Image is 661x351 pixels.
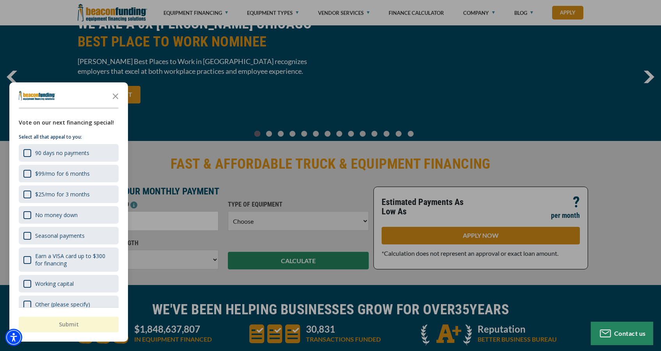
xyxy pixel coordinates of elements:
[19,248,119,272] div: Earn a VISA card up to $300 for financing
[19,227,119,244] div: Seasonal payments
[19,144,119,162] div: 90 days no payments
[19,185,119,203] div: $25/mo for 3 months
[35,149,89,157] div: 90 days no payments
[19,91,55,100] img: Company logo
[19,275,119,292] div: Working capital
[614,330,646,337] span: Contact us
[19,133,119,141] p: Select all that appeal to you:
[19,165,119,182] div: $99/mo for 6 months
[35,301,90,308] div: Other (please specify)
[591,322,653,345] button: Contact us
[35,280,74,287] div: Working capital
[19,206,119,224] div: No money down
[19,317,119,332] button: Submit
[35,191,90,198] div: $25/mo for 3 months
[9,82,128,342] div: Survey
[35,211,78,219] div: No money down
[35,232,85,239] div: Seasonal payments
[19,296,119,313] div: Other (please specify)
[5,329,22,346] div: Accessibility Menu
[108,88,123,103] button: Close the survey
[19,118,119,127] div: Vote on our next financing special!
[35,170,90,177] div: $99/mo for 6 months
[35,252,114,267] div: Earn a VISA card up to $300 for financing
